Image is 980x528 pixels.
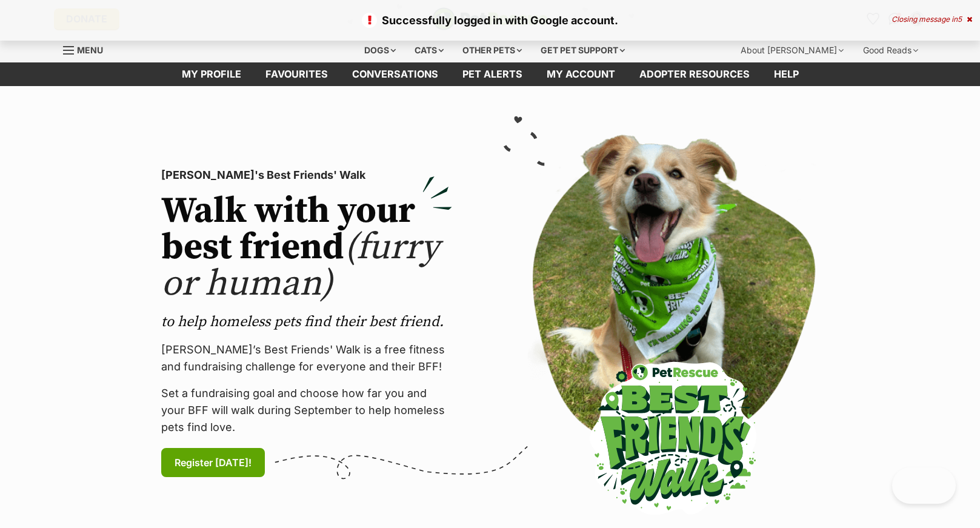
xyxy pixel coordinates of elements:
[532,38,633,62] div: Get pet support
[161,225,439,307] span: (furry or human)
[77,45,103,55] span: Menu
[175,455,252,470] span: Register [DATE]!
[161,385,452,436] p: Set a fundraising goal and choose how far you and your BFF will walk during September to help hom...
[454,38,530,62] div: Other pets
[627,62,762,86] a: Adopter resources
[450,62,535,86] a: Pet alerts
[732,38,852,62] div: About [PERSON_NAME]
[535,62,627,86] a: My account
[356,38,404,62] div: Dogs
[340,62,450,86] a: conversations
[161,312,452,332] p: to help homeless pets find their best friend.
[161,341,452,375] p: [PERSON_NAME]’s Best Friends' Walk is a free fitness and fundraising challenge for everyone and t...
[63,38,112,60] a: Menu
[762,62,811,86] a: Help
[406,38,452,62] div: Cats
[855,38,927,62] div: Good Reads
[161,193,452,302] h2: Walk with your best friend
[892,467,956,504] iframe: Help Scout Beacon - Open
[253,62,340,86] a: Favourites
[170,62,253,86] a: My profile
[161,448,265,477] a: Register [DATE]!
[161,167,452,184] p: [PERSON_NAME]'s Best Friends' Walk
